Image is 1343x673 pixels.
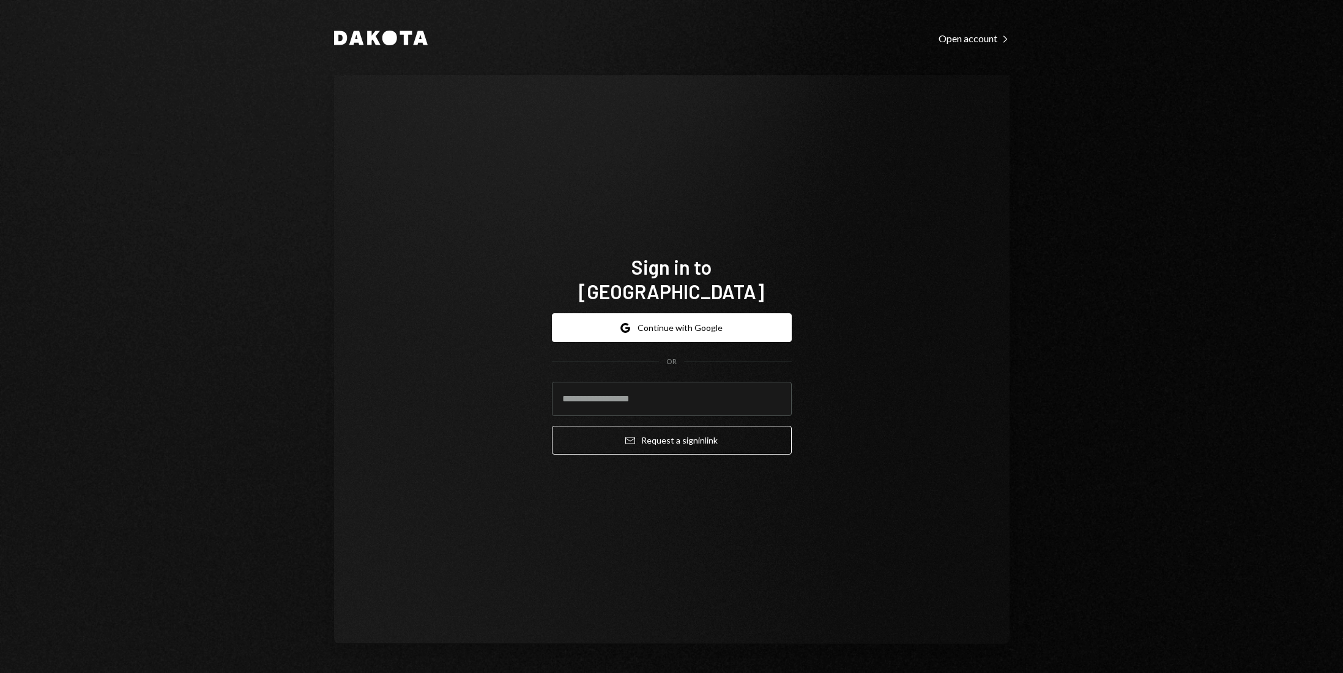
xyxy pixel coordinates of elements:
div: Open account [939,32,1010,45]
button: Continue with Google [552,313,792,342]
a: Open account [939,31,1010,45]
button: Request a signinlink [552,426,792,455]
div: OR [666,357,677,367]
h1: Sign in to [GEOGRAPHIC_DATA] [552,255,792,303]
